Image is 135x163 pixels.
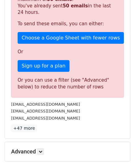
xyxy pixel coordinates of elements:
a: +47 more [11,124,37,132]
p: Or [18,49,117,55]
iframe: Chat Widget [104,133,135,163]
strong: 50 emails [63,3,88,9]
small: [EMAIL_ADDRESS][DOMAIN_NAME] [11,102,80,107]
a: Choose a Google Sheet with fewer rows [18,32,124,44]
small: [EMAIL_ADDRESS][DOMAIN_NAME] [11,116,80,120]
p: To send these emails, you can either: [18,21,117,27]
div: Or you can use a filter (see "Advanced" below) to reduce the number of rows [18,77,117,91]
h5: Advanced [11,148,124,155]
a: Sign up for a plan [18,60,70,72]
small: [EMAIL_ADDRESS][DOMAIN_NAME] [11,109,80,113]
